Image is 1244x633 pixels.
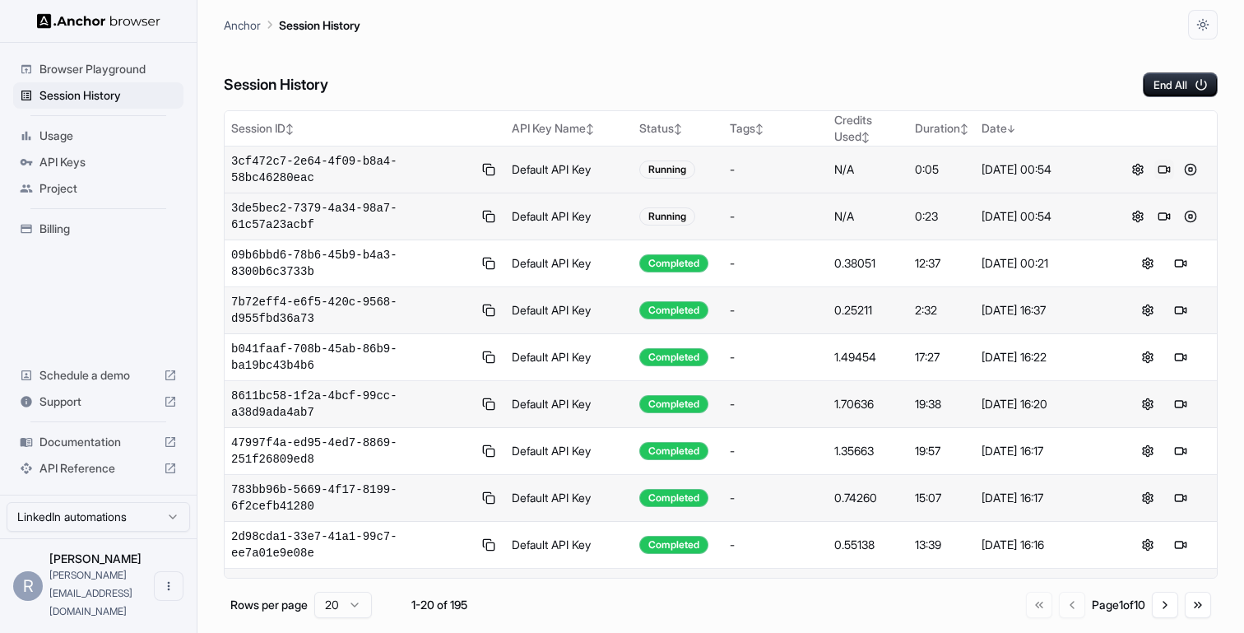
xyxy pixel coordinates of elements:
span: ↕ [755,123,764,135]
div: Running [639,161,695,179]
div: Session ID [231,120,499,137]
div: Completed [639,348,708,366]
div: - [730,161,821,178]
div: [DATE] 16:20 [982,396,1104,412]
div: Completed [639,442,708,460]
span: Documentation [39,434,157,450]
div: 2:32 [915,302,968,319]
span: 47997f4a-ed95-4ed7-8869-251f26809ed8 [231,435,472,468]
img: Anchor Logo [37,13,160,29]
div: Completed [639,301,708,319]
span: 18eed5af-2ac7-491e-989b-84f9c13ce9a3 [231,575,472,608]
div: 0.74260 [834,490,903,506]
div: - [730,208,821,225]
td: Default API Key [505,475,634,522]
button: End All [1143,72,1218,97]
div: 0.55138 [834,537,903,553]
div: Schedule a demo [13,362,183,389]
h6: Session History [224,73,328,97]
td: Default API Key [505,381,634,428]
span: ↕ [861,131,870,143]
span: 09b6bbd6-78b6-45b9-b4a3-8300b6c3733b [231,247,472,280]
td: Default API Key [505,193,634,240]
div: Session History [13,82,183,109]
span: Billing [39,221,177,237]
div: N/A [834,208,903,225]
p: Session History [279,16,360,34]
div: 13:39 [915,537,968,553]
div: Status [639,120,717,137]
div: [DATE] 16:37 [982,302,1104,319]
div: Documentation [13,429,183,455]
span: 2d98cda1-33e7-41a1-99c7-ee7a01e9e08e [231,528,472,561]
span: Schedule a demo [39,367,157,384]
span: Ron Reiter [49,552,142,566]
td: Default API Key [505,569,634,616]
div: [DATE] 16:16 [982,537,1104,553]
div: - [730,537,821,553]
span: Session History [39,87,177,104]
span: ↕ [285,123,294,135]
div: - [730,255,821,272]
div: - [730,396,821,412]
div: Support [13,389,183,415]
td: Default API Key [505,147,634,193]
div: [DATE] 16:17 [982,490,1104,506]
span: ↕ [674,123,682,135]
div: 1-20 of 195 [398,597,480,613]
span: Support [39,393,157,410]
div: 0.25211 [834,302,903,319]
div: Browser Playground [13,56,183,82]
span: ↓ [1007,123,1015,135]
span: 3de5bec2-7379-4a34-98a7-61c57a23acbf [231,200,472,233]
div: 1.35663 [834,443,903,459]
td: Default API Key [505,522,634,569]
div: - [730,490,821,506]
p: Anchor [224,16,261,34]
span: API Keys [39,154,177,170]
span: b041faaf-708b-45ab-86b9-ba19bc43b4b6 [231,341,472,374]
div: 19:57 [915,443,968,459]
div: Running [639,207,695,226]
span: ron@sentra.io [49,569,132,617]
div: Project [13,175,183,202]
div: N/A [834,161,903,178]
span: 7b72eff4-e6f5-420c-9568-d955fbd36a73 [231,294,472,327]
div: [DATE] 16:17 [982,443,1104,459]
span: ↕ [586,123,594,135]
span: 8611bc58-1f2a-4bcf-99cc-a38d9ada4ab7 [231,388,472,421]
span: 3cf472c7-2e64-4f09-b8a4-58bc46280eac [231,153,472,186]
div: Tags [730,120,821,137]
div: - [730,443,821,459]
div: - [730,349,821,365]
td: Default API Key [505,240,634,287]
div: 1.70636 [834,396,903,412]
span: Project [39,180,177,197]
div: [DATE] 00:54 [982,208,1104,225]
div: Credits Used [834,112,903,145]
div: R [13,571,43,601]
div: Usage [13,123,183,149]
div: 0:05 [915,161,968,178]
div: Completed [639,489,708,507]
div: 0:23 [915,208,968,225]
div: Billing [13,216,183,242]
div: API Key Name [512,120,627,137]
div: 12:37 [915,255,968,272]
span: Usage [39,128,177,144]
div: API Keys [13,149,183,175]
div: 1.49454 [834,349,903,365]
span: API Reference [39,460,157,477]
td: Default API Key [505,334,634,381]
div: Duration [915,120,968,137]
div: API Reference [13,455,183,482]
div: Completed [639,395,708,413]
span: ↕ [960,123,968,135]
div: 17:27 [915,349,968,365]
div: Page 1 of 10 [1092,597,1145,613]
div: 0.38051 [834,255,903,272]
div: [DATE] 00:54 [982,161,1104,178]
div: 15:07 [915,490,968,506]
span: 783bb96b-5669-4f17-8199-6f2cefb41280 [231,482,472,514]
button: Open menu [154,571,183,601]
